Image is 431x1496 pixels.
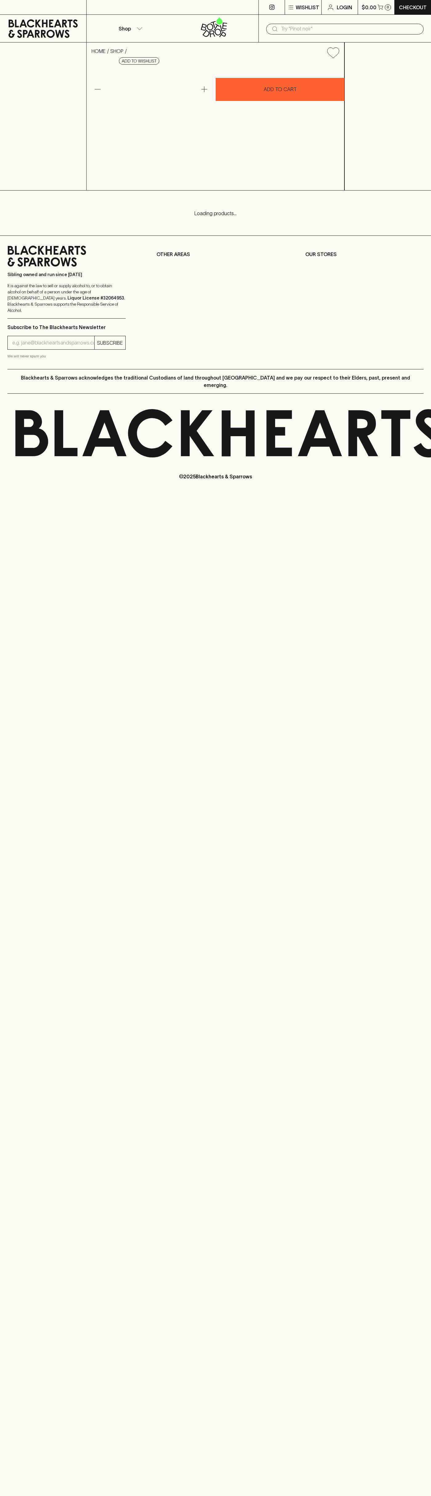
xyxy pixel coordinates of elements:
a: SHOP [110,48,124,54]
strong: Liquor License #32064953 [67,296,124,300]
button: Add to wishlist [325,45,342,61]
p: We will never spam you [7,353,126,359]
p: ⠀ [87,4,92,11]
p: $0.00 [362,4,376,11]
button: ADD TO CART [216,78,344,101]
p: Wishlist [296,4,319,11]
button: SUBSCRIBE [95,336,125,349]
input: e.g. jane@blackheartsandsparrows.com.au [12,338,94,348]
p: OUR STORES [305,251,424,258]
p: ADD TO CART [264,86,297,93]
p: Checkout [399,4,427,11]
p: Shop [119,25,131,32]
p: Loading products... [6,210,425,217]
p: 0 [387,6,389,9]
p: Subscribe to The Blackhearts Newsletter [7,324,126,331]
a: HOME [91,48,106,54]
p: OTHER AREAS [157,251,275,258]
p: Blackhearts & Sparrows acknowledges the traditional Custodians of land throughout [GEOGRAPHIC_DAT... [12,374,419,389]
p: Sibling owned and run since [DATE] [7,271,126,278]
p: Login [337,4,352,11]
button: Shop [87,15,173,42]
p: It is against the law to sell or supply alcohol to, or to obtain alcohol on behalf of a person un... [7,283,126,313]
p: SUBSCRIBE [97,339,123,347]
button: Add to wishlist [119,57,159,65]
input: Try "Pinot noir" [281,24,419,34]
img: 37269.png [87,63,344,190]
